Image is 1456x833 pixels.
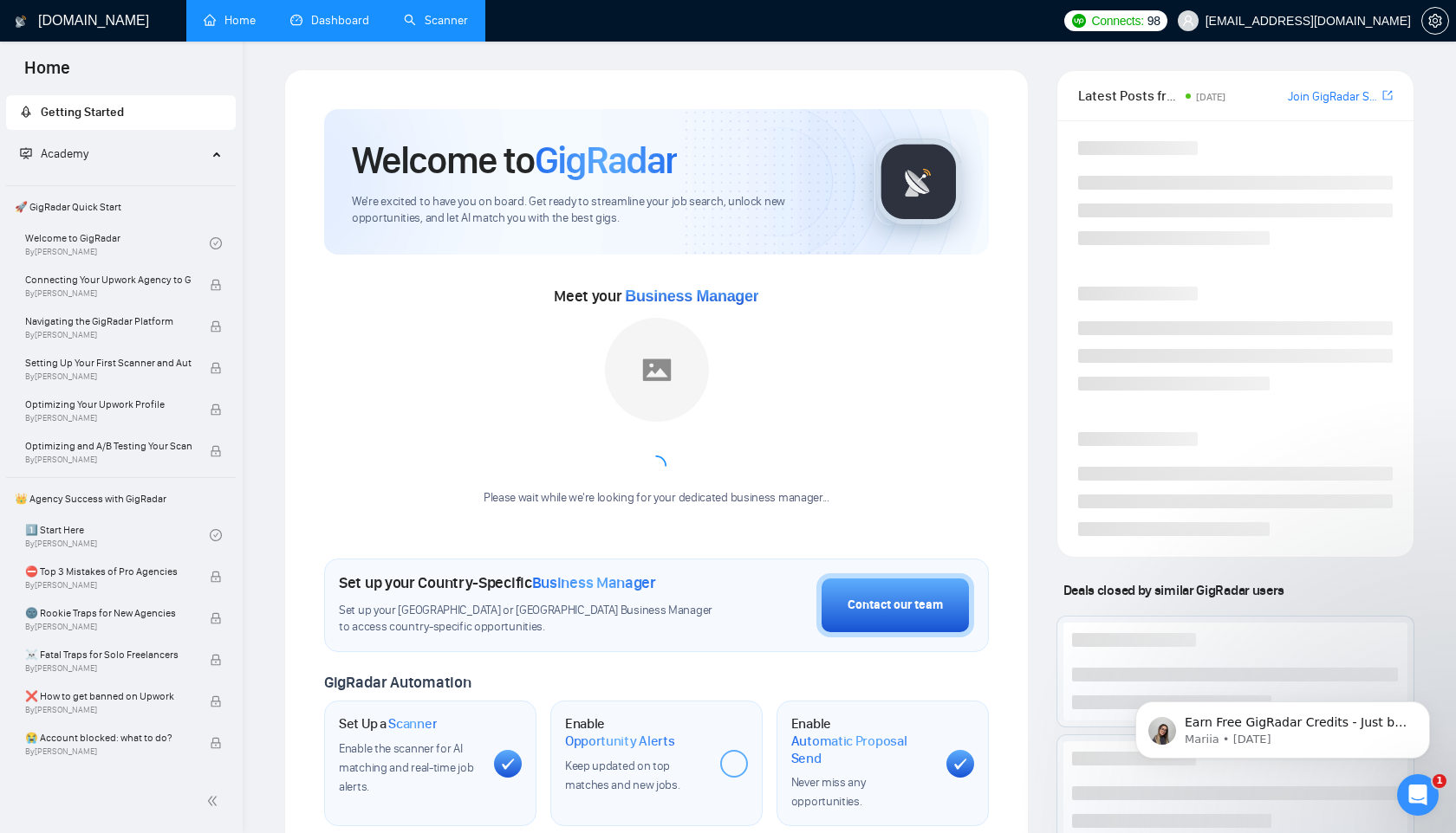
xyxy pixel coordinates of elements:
[404,13,468,28] a: searchScanner
[25,688,192,705] span: ❌ How to get banned on Upwork
[352,194,847,227] span: We're excited to have you on board. Get ready to streamline your job search, unlock new opportuni...
[25,563,192,580] span: ⛔ Top 3 Mistakes of Pro Agencies
[25,580,192,591] span: By [PERSON_NAME]
[25,516,210,554] a: 1️⃣ Start HereBy[PERSON_NAME]
[1078,85,1180,107] span: Latest Posts from the GigRadar Community
[290,13,369,28] a: dashboardDashboard
[1109,665,1456,786] iframe: Intercom notifications message
[210,404,222,416] span: lock
[210,612,222,624] span: lock
[15,8,27,36] img: logo
[210,237,222,249] span: check-circle
[554,287,758,306] span: Meet your
[20,147,32,159] span: fund-projection-screen
[1422,14,1448,28] span: setting
[210,320,222,333] span: lock
[1433,774,1446,788] span: 1
[25,705,192,715] span: By [PERSON_NAME]
[565,733,675,750] span: Opportunity Alerts
[25,413,192,423] span: By [PERSON_NAME]
[1056,575,1291,605] span: Deals closed by similar GigRadar users
[25,622,192,632] span: By [PERSON_NAME]
[1397,774,1439,816] iframe: Intercom live chat
[1182,15,1194,27] span: user
[339,573,656,592] h1: Set up your Country-Specific
[324,673,471,692] span: GigRadar Automation
[605,318,709,422] img: placeholder.png
[339,741,473,794] span: Enable the scanner for AI matching and real-time job alerts.
[535,137,677,184] span: GigRadar
[1147,11,1160,30] span: 98
[25,224,210,262] a: Welcome to GigRadarBy[PERSON_NAME]
[25,354,192,371] span: Setting Up Your First Scanner and Auto-Bidder
[25,729,192,746] span: 😭 Account blocked: what to do?
[1421,14,1449,28] a: setting
[25,330,192,340] span: By [PERSON_NAME]
[791,733,933,766] span: Automatic Proposal Send
[6,95,236,130] li: Getting Started
[791,775,866,809] span: Never miss any opportunities.
[1288,87,1379,107] a: Join GigRadar Slack Community
[1421,7,1449,35] button: setting
[532,573,656,592] span: Business Manager
[25,604,192,622] span: 🌚 Rookie Traps for New Agencies
[204,13,256,28] a: homeHome
[25,271,192,288] span: Connecting Your Upwork Agency to GigRadar
[25,371,192,382] span: By [PERSON_NAME]
[25,746,192,757] span: By [PERSON_NAME]
[25,288,192,299] span: By [PERSON_NAME]
[41,105,124,119] span: Getting Started
[388,715,437,733] span: Scanner
[646,455,666,476] span: loading
[1072,14,1086,28] img: upwork-logo.png
[10,55,84,92] span: Home
[210,654,222,666] span: lock
[8,190,234,224] span: 🚀 GigRadar Quick Start
[25,437,192,455] span: Optimizing and A/B Testing Your Scanner for Better Results
[473,490,840,507] div: Please wait while we're looking for your dedicated business manager...
[75,50,299,477] span: Earn Free GigRadar Credits - Just by Sharing Your Story! 💬 Want more credits for sending proposal...
[1382,88,1393,102] span: export
[20,106,32,118] span: rocket
[41,146,88,161] span: Academy
[210,529,222,541] span: check-circle
[339,603,720,636] span: Set up your [GEOGRAPHIC_DATA] or [GEOGRAPHIC_DATA] Business Manager to access country-specific op...
[875,139,962,225] img: gigradar-logo.png
[8,481,234,516] span: 👑 Agency Success with GigRadar
[848,596,943,615] div: Contact our team
[25,455,192,465] span: By [PERSON_NAME]
[210,445,222,457] span: lock
[816,573,974,637] button: Contact our team
[210,279,222,291] span: lock
[210,695,222,707] span: lock
[210,362,222,374] span: lock
[25,396,192,413] span: Optimizing Your Upwork Profile
[25,646,192,663] span: ☠️ Fatal Traps for Solo Freelancers
[25,313,192,330] span: Navigating the GigRadar Platform
[352,137,677,184] h1: Welcome to
[25,663,192,674] span: By [PERSON_NAME]
[75,67,299,82] p: Message from Mariia, sent 3w ago
[565,759,680,792] span: Keep updated on top matches and new jobs.
[339,715,437,733] h1: Set Up a
[625,287,758,305] span: Business Manager
[565,715,706,749] h1: Enable
[1091,11,1143,30] span: Connects:
[210,571,222,583] span: lock
[20,146,88,161] span: Academy
[1382,87,1393,104] a: export
[791,715,933,766] h1: Enable
[210,737,222,749] span: lock
[206,792,224,810] span: double-left
[1196,91,1225,103] span: [DATE]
